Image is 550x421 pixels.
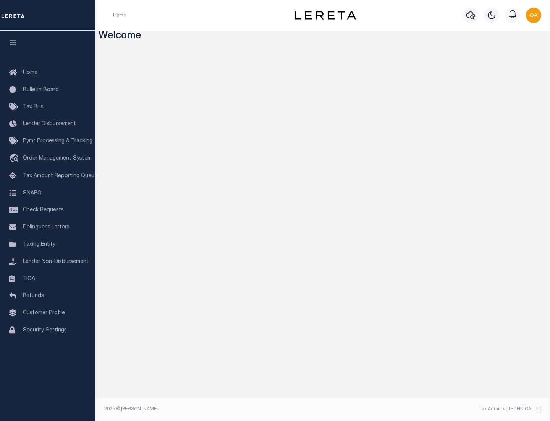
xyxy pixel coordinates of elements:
span: TIQA [23,276,35,281]
img: logo-dark.svg [295,11,356,20]
span: Check Requests [23,207,64,213]
span: Security Settings [23,328,67,333]
span: Tax Bills [23,104,44,110]
div: Tax Admin v.[TECHNICAL_ID] [328,406,542,413]
span: Pymt Processing & Tracking [23,139,92,144]
span: SNAPQ [23,190,42,196]
span: Lender Non-Disbursement [23,259,89,264]
span: Refunds [23,293,44,299]
h3: Welcome [99,31,547,42]
span: Taxing Entity [23,242,55,247]
span: Customer Profile [23,310,65,316]
img: svg+xml;base64,PHN2ZyB4bWxucz0iaHR0cDovL3d3dy53My5vcmcvMjAwMC9zdmciIHBvaW50ZXItZXZlbnRzPSJub25lIi... [526,8,541,23]
span: Bulletin Board [23,87,59,93]
span: Delinquent Letters [23,225,70,230]
li: Home [113,12,126,19]
i: travel_explore [9,154,21,164]
div: 2025 © [PERSON_NAME]. [99,406,323,413]
span: Lender Disbursement [23,121,76,127]
span: Home [23,70,37,75]
span: Order Management System [23,156,92,161]
span: Tax Amount Reporting Queue [23,173,97,179]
